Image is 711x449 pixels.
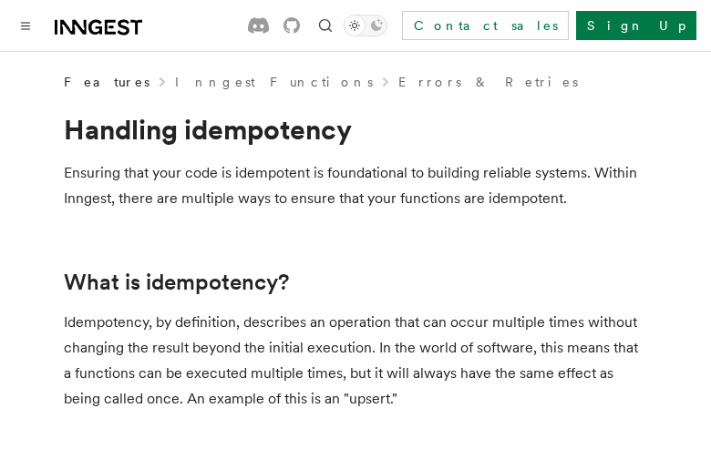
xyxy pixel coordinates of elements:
button: Toggle navigation [15,15,36,36]
a: Sign Up [576,11,696,40]
p: Ensuring that your code is idempotent is foundational to building reliable systems. Within Innges... [64,160,647,211]
h1: Handling idempotency [64,113,647,146]
button: Toggle dark mode [344,15,387,36]
a: Contact sales [402,11,569,40]
a: What is idempotency? [64,270,289,295]
a: Inngest Functions [175,73,373,91]
span: Features [64,73,149,91]
button: Find something... [314,15,336,36]
p: Idempotency, by definition, describes an operation that can occur multiple times without changing... [64,310,647,412]
a: Errors & Retries [398,73,578,91]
